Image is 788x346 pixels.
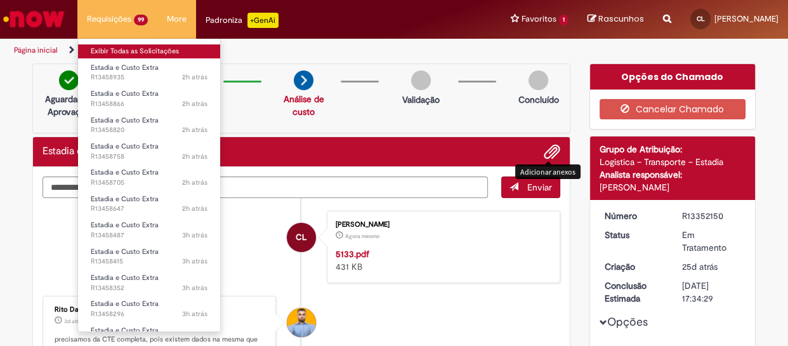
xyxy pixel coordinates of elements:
[78,245,220,269] a: Aberto R13458415 : Estadia e Custo Extra
[544,143,560,160] button: Adicionar anexos
[294,70,313,90] img: arrow-next.png
[182,230,207,240] span: 3h atrás
[559,15,568,25] span: 1
[43,176,488,198] textarea: Digite sua mensagem aqui...
[182,152,207,161] span: 2h atrás
[91,89,159,98] span: Estadia e Custo Extra
[91,63,159,72] span: Estadia e Custo Extra
[55,306,266,314] div: Rito DaSilva
[38,93,100,118] p: Aguardando Aprovação
[91,152,207,162] span: R13458758
[91,309,207,319] span: R13458296
[77,38,221,332] ul: Requisições
[78,192,220,216] a: Aberto R13458647 : Estadia e Custo Extra
[206,13,279,28] div: Padroniza
[515,164,581,179] div: Adicionar anexos
[522,13,556,25] span: Favoritos
[182,309,207,319] span: 3h atrás
[182,256,207,266] time: 28/08/2025 14:54:05
[682,260,741,273] div: 04/08/2025 16:19:56
[595,260,673,273] dt: Criação
[91,283,207,293] span: R13458352
[595,229,673,241] dt: Status
[182,99,207,109] time: 28/08/2025 15:53:00
[14,45,58,55] a: Página inicial
[78,140,220,163] a: Aberto R13458758 : Estadia e Custo Extra
[91,72,207,83] span: R13458935
[91,204,207,214] span: R13458647
[78,44,220,58] a: Exibir Todas as Solicitações
[91,273,159,283] span: Estadia e Custo Extra
[91,125,207,135] span: R13458820
[682,229,741,254] div: Em Tratamento
[182,256,207,266] span: 3h atrás
[518,93,559,106] p: Concluído
[345,232,379,240] span: Agora mesmo
[284,93,324,117] a: Análise de custo
[91,194,159,204] span: Estadia e Custo Extra
[91,142,159,151] span: Estadia e Custo Extra
[600,156,746,168] div: Logistica – Transporte – Estadia
[697,15,705,23] span: CL
[91,247,159,256] span: Estadia e Custo Extra
[64,317,84,325] time: 26/08/2025 11:23:52
[78,87,220,110] a: Aberto R13458866 : Estadia e Custo Extra
[714,13,778,24] span: [PERSON_NAME]
[78,297,220,321] a: Aberto R13458296 : Estadia e Custo Extra
[91,299,159,309] span: Estadia e Custo Extra
[402,93,440,106] p: Validação
[182,152,207,161] time: 28/08/2025 15:38:08
[167,13,187,25] span: More
[87,13,131,25] span: Requisições
[91,326,159,335] span: Estadia e Custo Extra
[682,261,718,272] span: 25d atrás
[600,181,746,194] div: [PERSON_NAME]
[182,204,207,213] time: 28/08/2025 15:22:47
[600,99,746,119] button: Cancelar Chamado
[134,15,148,25] span: 99
[182,230,207,240] time: 28/08/2025 15:02:08
[182,125,207,135] time: 28/08/2025 15:45:55
[296,222,306,253] span: CL
[182,178,207,187] time: 28/08/2025 15:30:50
[78,114,220,137] a: Aberto R13458820 : Estadia e Custo Extra
[91,256,207,267] span: R13458415
[91,116,159,125] span: Estadia e Custo Extra
[182,204,207,213] span: 2h atrás
[182,283,207,293] span: 3h atrás
[78,61,220,84] a: Aberto R13458935 : Estadia e Custo Extra
[91,220,159,230] span: Estadia e Custo Extra
[64,317,84,325] span: 3d atrás
[10,39,516,62] ul: Trilhas de página
[91,168,159,177] span: Estadia e Custo Extra
[590,64,756,90] div: Opções do Chamado
[682,261,718,272] time: 04/08/2025 16:19:56
[43,146,137,157] h2: Estadia e Custo Extra Histórico de tíquete
[529,70,548,90] img: img-circle-grey.png
[600,168,746,181] div: Analista responsável:
[91,230,207,241] span: R13458487
[182,99,207,109] span: 2h atrás
[78,271,220,295] a: Aberto R13458352 : Estadia e Custo Extra
[91,178,207,188] span: R13458705
[59,70,79,90] img: check-circle-green.png
[182,309,207,319] time: 28/08/2025 14:36:10
[336,221,547,229] div: [PERSON_NAME]
[336,248,369,260] a: 5133.pdf
[247,13,279,28] p: +GenAi
[91,99,207,109] span: R13458866
[336,248,547,273] div: 431 KB
[1,6,67,32] img: ServiceNow
[411,70,431,90] img: img-circle-grey.png
[527,182,552,193] span: Enviar
[588,13,644,25] a: Rascunhos
[287,223,316,252] div: Camila Leite
[182,178,207,187] span: 2h atrás
[182,72,207,82] time: 28/08/2025 16:01:15
[182,125,207,135] span: 2h atrás
[595,279,673,305] dt: Conclusão Estimada
[598,13,644,25] span: Rascunhos
[682,279,741,305] div: [DATE] 17:34:29
[287,308,316,337] div: Rito DaSilva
